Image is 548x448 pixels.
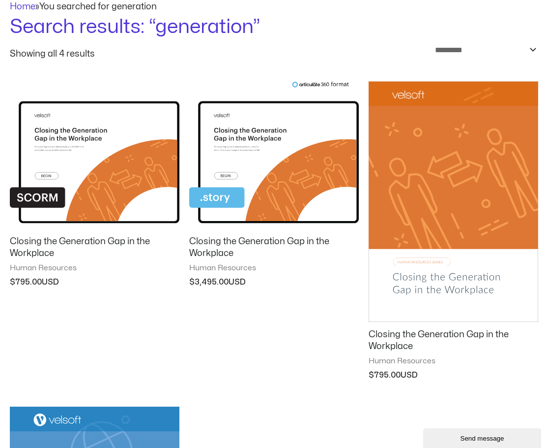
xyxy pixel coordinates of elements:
[423,426,543,448] iframe: chat widget
[10,81,179,229] img: Closing the Generation Gap in the Workplace
[429,41,538,59] select: Shop order
[369,356,538,366] span: Human Resources
[369,329,538,356] a: Closing the Generation Gap in the Workplace
[10,13,538,41] h1: Search results: “generation”
[369,371,401,379] bdi: 795.00
[10,50,95,59] p: Showing all 4 results
[189,278,229,286] bdi: 3,495.00
[189,236,359,259] h2: Closing the Generation Gap in the Workplace
[10,236,179,263] a: Closing the Generation Gap in the Workplace
[189,236,359,263] a: Closing the Generation Gap in the Workplace
[189,81,359,229] img: Closing the Generation Gap in the Workplace
[189,263,359,273] span: Human Resources
[10,278,15,286] span: $
[10,263,179,273] span: Human Resources
[10,236,179,259] h2: Closing the Generation Gap in the Workplace
[39,2,157,11] span: You searched for generation
[10,2,35,11] a: Home
[369,371,374,379] span: $
[10,278,42,286] bdi: 795.00
[369,81,538,322] img: Closing the Generation Gap in the Workplace
[189,278,195,286] span: $
[10,2,157,11] span: »
[369,329,538,352] h2: Closing the Generation Gap in the Workplace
